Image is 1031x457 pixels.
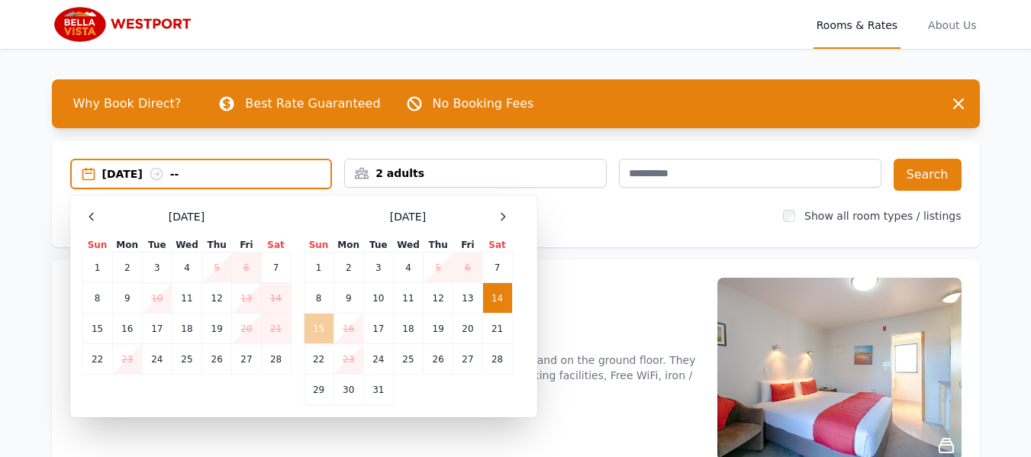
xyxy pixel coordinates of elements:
[232,314,261,344] td: 20
[333,375,363,405] td: 30
[261,314,291,344] td: 21
[393,344,423,375] td: 25
[482,253,512,283] td: 7
[424,344,453,375] td: 26
[232,238,261,253] th: Fri
[172,314,201,344] td: 18
[142,238,172,253] th: Tue
[245,95,380,113] p: Best Rate Guaranteed
[142,344,172,375] td: 24
[433,95,534,113] p: No Booking Fees
[894,159,962,191] button: Search
[82,314,112,344] td: 15
[393,283,423,314] td: 11
[424,314,453,344] td: 19
[390,209,426,224] span: [DATE]
[453,344,482,375] td: 27
[304,314,333,344] td: 15
[172,238,201,253] th: Wed
[482,283,512,314] td: 14
[261,238,291,253] th: Sat
[169,209,205,224] span: [DATE]
[172,283,201,314] td: 11
[202,283,232,314] td: 12
[261,283,291,314] td: 14
[142,253,172,283] td: 3
[453,238,482,253] th: Fri
[202,253,232,283] td: 5
[202,314,232,344] td: 19
[345,166,606,181] div: 2 adults
[424,283,453,314] td: 12
[142,314,172,344] td: 17
[112,283,142,314] td: 9
[482,314,512,344] td: 21
[82,253,112,283] td: 1
[232,253,261,283] td: 6
[61,89,194,119] span: Why Book Direct?
[142,283,172,314] td: 10
[304,283,333,314] td: 8
[333,314,363,344] td: 16
[112,314,142,344] td: 16
[261,253,291,283] td: 7
[333,253,363,283] td: 2
[804,210,961,222] label: Show all room types / listings
[172,253,201,283] td: 4
[333,344,363,375] td: 23
[202,238,232,253] th: Thu
[363,344,393,375] td: 24
[363,253,393,283] td: 3
[453,253,482,283] td: 6
[82,344,112,375] td: 22
[261,344,291,375] td: 28
[52,6,199,43] img: Bella Vista Westport
[202,344,232,375] td: 26
[112,253,142,283] td: 2
[112,344,142,375] td: 23
[424,253,453,283] td: 5
[102,166,331,182] div: [DATE] --
[393,238,423,253] th: Wed
[82,238,112,253] th: Sun
[304,375,333,405] td: 29
[482,344,512,375] td: 28
[333,283,363,314] td: 9
[304,253,333,283] td: 1
[424,238,453,253] th: Thu
[304,344,333,375] td: 22
[482,238,512,253] th: Sat
[363,375,393,405] td: 31
[453,283,482,314] td: 13
[453,314,482,344] td: 20
[393,253,423,283] td: 4
[363,238,393,253] th: Tue
[363,314,393,344] td: 17
[112,238,142,253] th: Mon
[393,314,423,344] td: 18
[304,238,333,253] th: Sun
[333,238,363,253] th: Mon
[232,344,261,375] td: 27
[172,344,201,375] td: 25
[82,283,112,314] td: 8
[232,283,261,314] td: 13
[363,283,393,314] td: 10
